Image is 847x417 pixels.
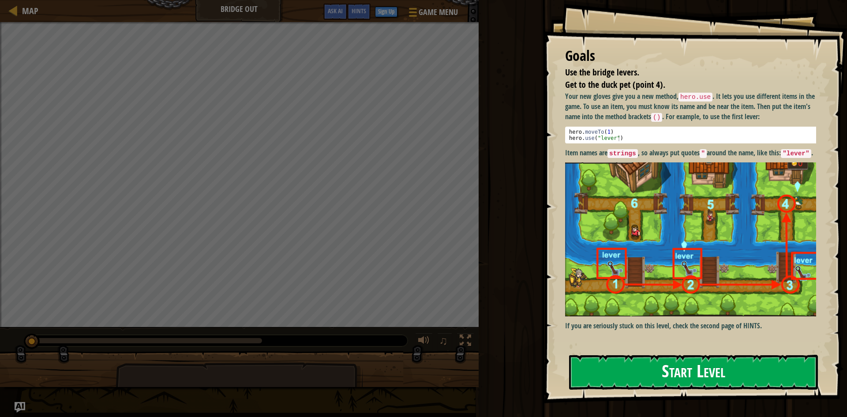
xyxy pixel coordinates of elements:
span: Map [22,5,38,17]
code: strings [607,149,637,158]
strong: Item names are , so always put quotes around the name, like this: . [565,148,813,158]
li: Get to the duck pet (point 4). [554,79,814,91]
button: Game Menu [402,4,463,24]
p: Your new gloves give you a new method, . It lets you use different items in the game. To use an i... [565,91,823,122]
code: " [700,149,707,158]
img: Screenshot 2022 10 06 at 14 [565,162,823,316]
span: Ask AI [328,7,343,15]
span: Hints [352,7,366,15]
code: hero.use [678,93,712,101]
button: Toggle fullscreen [457,333,474,351]
code: () [651,113,662,122]
span: Get to the duck pet (point 4). [565,79,665,90]
button: Ask AI [323,4,347,20]
span: ♫ [439,334,448,347]
a: Map [18,5,38,17]
li: Use the bridge levers. [554,66,814,79]
button: Start Level [569,355,818,390]
span: Use the bridge levers. [565,66,639,78]
code: "lever" [781,149,811,158]
p: If you are seriously stuck on this level, check the second page of HINTS. [565,321,823,331]
span: Game Menu [419,7,458,18]
button: ♫ [437,333,452,351]
button: Sign Up [375,7,397,17]
div: Goals [565,46,816,66]
button: Adjust volume [415,333,433,351]
button: Ask AI [15,402,25,413]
